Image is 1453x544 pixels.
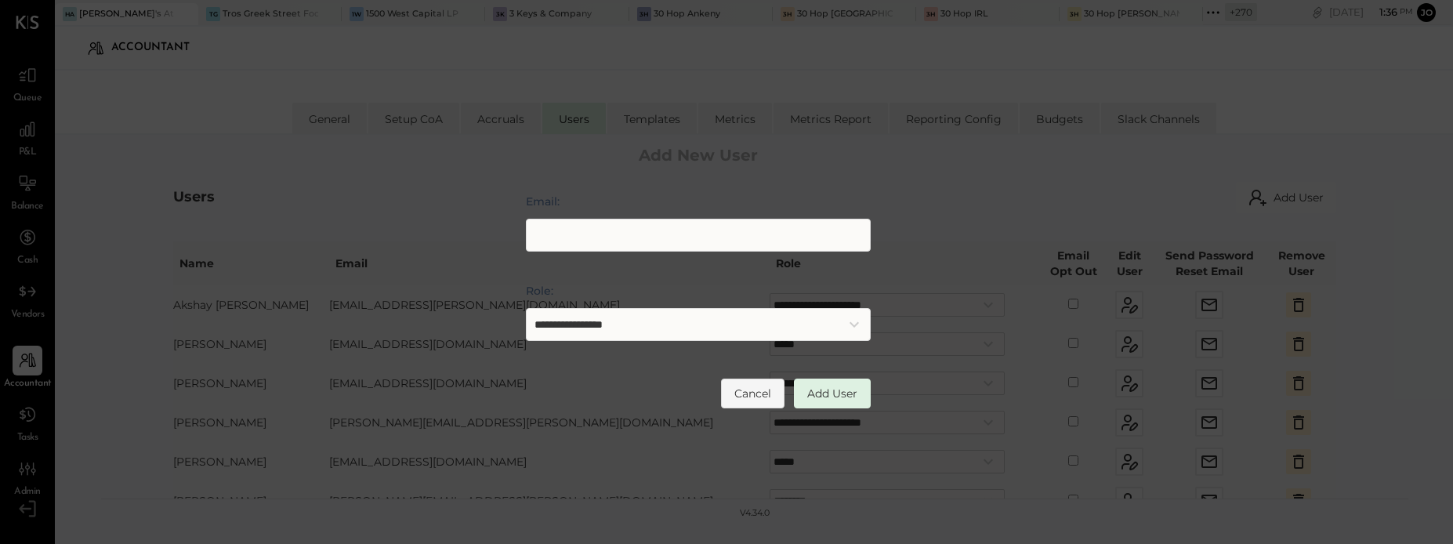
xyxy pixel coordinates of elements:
[794,379,871,408] button: Add User
[526,194,871,209] label: Email:
[502,112,894,432] div: Add User Modal
[526,136,871,175] h2: Add New User
[721,379,784,408] button: Cancel
[526,283,871,299] label: Role:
